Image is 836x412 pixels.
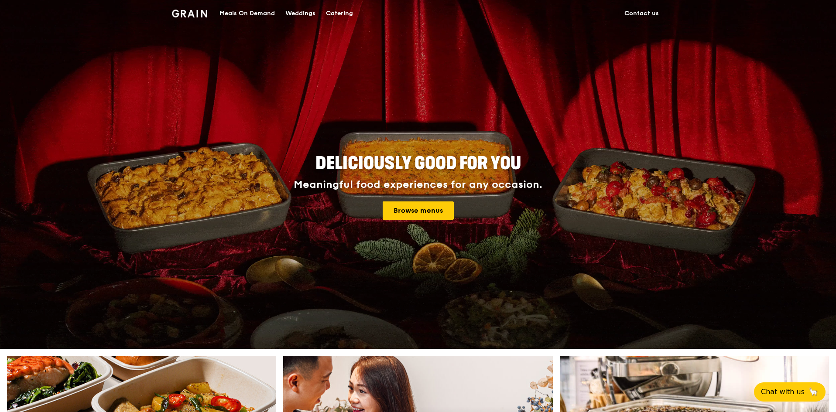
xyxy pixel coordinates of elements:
button: Chat with us🦙 [754,382,826,402]
span: Chat with us [761,387,805,397]
a: Catering [321,0,358,27]
div: Meals On Demand [219,0,275,27]
a: Weddings [280,0,321,27]
span: Deliciously good for you [315,153,521,174]
a: Browse menus [383,201,454,220]
div: Meaningful food experiences for any occasion. [261,179,575,191]
div: Weddings [285,0,315,27]
a: Contact us [619,0,664,27]
div: Catering [326,0,353,27]
img: Grain [172,10,207,17]
span: 🦙 [808,387,819,397]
